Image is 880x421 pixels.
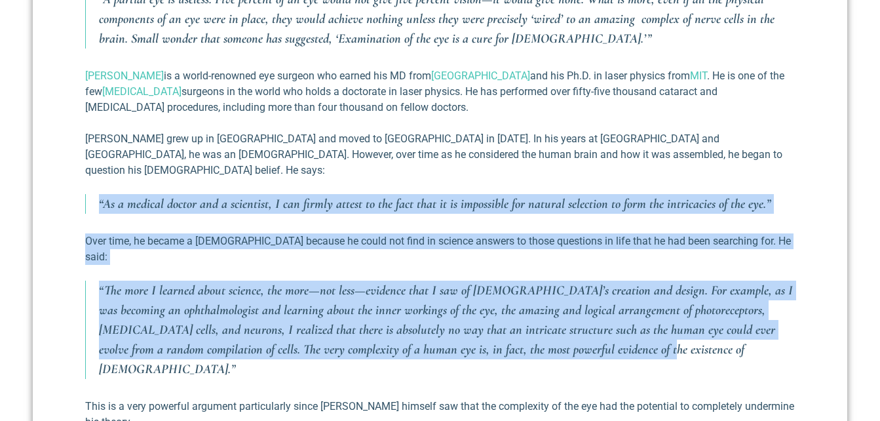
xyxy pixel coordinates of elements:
a: [MEDICAL_DATA] [102,85,182,98]
a: [PERSON_NAME] [85,70,164,82]
a: [GEOGRAPHIC_DATA] [431,70,530,82]
p: is a world-renowned eye surgeon who earned his MD from and his Ph.D. in laser physics from . He i... [85,68,795,115]
p: “As a medical doctor and a scientist, I can firmly attest to the fact that it is impossible for n... [99,194,795,214]
p: Over time, he became a [DEMOGRAPHIC_DATA] because he could not find in science answers to those q... [85,233,795,265]
p: “The more I learned about science, the more—not less—evidence that I saw of [DEMOGRAPHIC_DATA]’s ... [99,281,795,379]
a: MIT [690,70,707,82]
p: [PERSON_NAME] grew up in [GEOGRAPHIC_DATA] and moved to [GEOGRAPHIC_DATA] in [DATE]. In his years... [85,131,795,178]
